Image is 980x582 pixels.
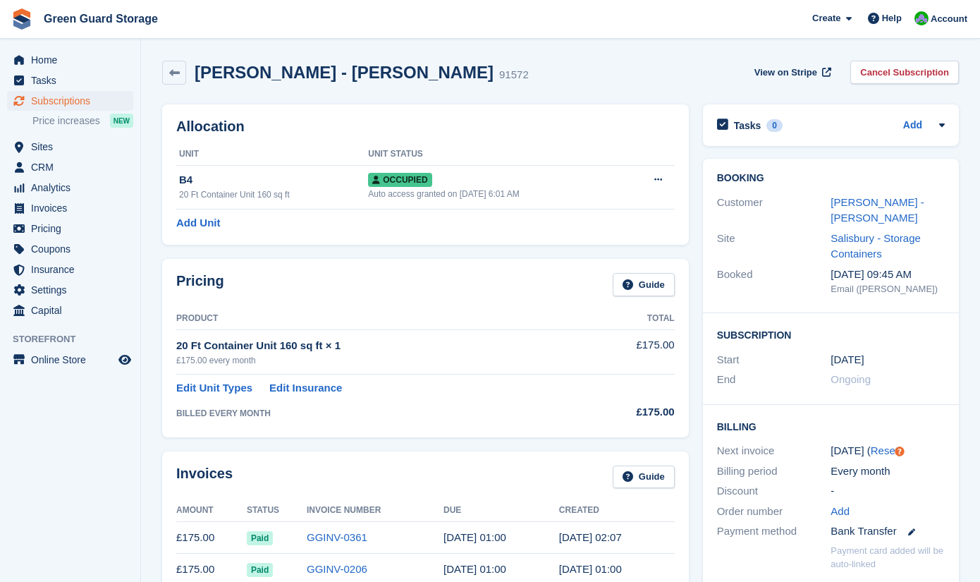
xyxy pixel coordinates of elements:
[307,499,443,522] th: Invoice Number
[176,338,581,354] div: 20 Ft Container Unit 160 sq ft × 1
[176,273,224,296] h2: Pricing
[176,380,252,396] a: Edit Unit Types
[31,178,116,198] span: Analytics
[613,273,675,296] a: Guide
[179,172,368,188] div: B4
[307,563,367,575] a: GGINV-0206
[7,350,133,370] a: menu
[831,232,921,260] a: Salisbury - Storage Containers
[7,198,133,218] a: menu
[11,8,32,30] img: stora-icon-8386f47178a22dfd0bd8f6a31ec36ba5ce8667c1dd55bd0f319d3a0aa187defe.svg
[110,114,133,128] div: NEW
[931,12,967,26] span: Account
[7,301,133,320] a: menu
[116,351,133,368] a: Preview store
[176,308,581,330] th: Product
[831,282,945,296] div: Email ([PERSON_NAME])
[7,239,133,259] a: menu
[717,372,831,388] div: End
[717,327,945,341] h2: Subscription
[176,499,247,522] th: Amount
[850,61,959,84] a: Cancel Subscription
[443,499,559,522] th: Due
[31,198,116,218] span: Invoices
[32,114,100,128] span: Price increases
[749,61,834,84] a: View on Stripe
[32,113,133,128] a: Price increases NEW
[717,504,831,520] div: Order number
[7,219,133,238] a: menu
[31,137,116,157] span: Sites
[581,329,674,374] td: £175.00
[914,11,929,25] img: Jonathan Bailey
[559,531,622,543] time: 2025-08-01 01:07:57 UTC
[499,67,529,83] div: 91572
[176,143,368,166] th: Unit
[31,239,116,259] span: Coupons
[717,443,831,459] div: Next invoice
[831,196,924,224] a: [PERSON_NAME] - [PERSON_NAME]
[247,499,307,522] th: Status
[7,178,133,198] a: menu
[179,188,368,201] div: 20 Ft Container Unit 160 sq ft
[195,63,494,82] h2: [PERSON_NAME] - [PERSON_NAME]
[38,7,164,30] a: Green Guard Storage
[7,137,133,157] a: menu
[734,119,761,132] h2: Tasks
[31,91,116,111] span: Subscriptions
[717,173,945,184] h2: Booking
[581,308,674,330] th: Total
[831,463,945,480] div: Every month
[717,523,831,540] div: Payment method
[581,404,674,420] div: £175.00
[717,463,831,480] div: Billing period
[31,157,116,177] span: CRM
[368,173,431,187] span: Occupied
[893,445,906,458] div: Tooltip anchor
[31,260,116,279] span: Insurance
[368,143,624,166] th: Unit Status
[831,267,945,283] div: [DATE] 09:45 AM
[247,531,273,545] span: Paid
[7,71,133,90] a: menu
[903,118,922,134] a: Add
[871,444,898,456] a: Reset
[717,352,831,368] div: Start
[812,11,840,25] span: Create
[443,563,506,575] time: 2025-07-02 00:00:00 UTC
[31,301,116,320] span: Capital
[7,260,133,279] a: menu
[831,544,945,571] p: Payment card added will be auto-linked
[7,157,133,177] a: menu
[717,195,831,226] div: Customer
[717,419,945,433] h2: Billing
[31,219,116,238] span: Pricing
[766,119,783,132] div: 0
[559,563,622,575] time: 2025-07-01 00:00:03 UTC
[176,466,233,489] h2: Invoices
[307,531,367,543] a: GGINV-0361
[717,267,831,296] div: Booked
[7,50,133,70] a: menu
[13,332,140,346] span: Storefront
[7,280,133,300] a: menu
[613,466,675,489] a: Guide
[7,91,133,111] a: menu
[269,380,342,396] a: Edit Insurance
[176,354,581,367] div: £175.00 every month
[176,119,675,135] h2: Allocation
[831,504,850,520] a: Add
[176,522,247,554] td: £175.00
[247,563,273,577] span: Paid
[176,215,220,231] a: Add Unit
[831,483,945,499] div: -
[831,352,864,368] time: 2025-07-01 00:00:00 UTC
[882,11,902,25] span: Help
[176,407,581,420] div: BILLED EVERY MONTH
[754,66,817,80] span: View on Stripe
[717,483,831,499] div: Discount
[831,443,945,459] div: [DATE] ( )
[31,350,116,370] span: Online Store
[31,280,116,300] span: Settings
[443,531,506,543] time: 2025-08-02 00:00:00 UTC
